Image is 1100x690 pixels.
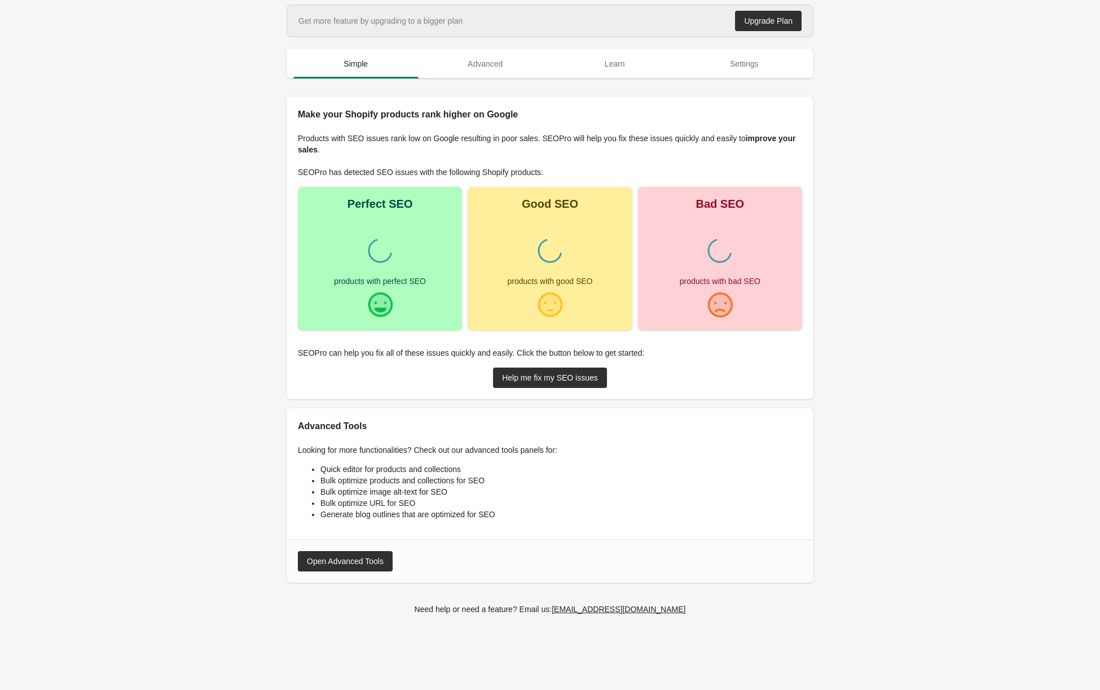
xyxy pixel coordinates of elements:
a: Upgrade Plan [735,11,802,31]
button: Advanced [421,49,551,78]
span: Learn [552,54,677,74]
div: products with perfect SEO [334,277,426,285]
div: Perfect SEO [347,198,413,209]
div: products with bad SEO [680,277,760,285]
span: Simple [293,54,419,74]
h2: Make your Shopify products rank higher on Google [298,108,802,121]
span: Settings [682,54,807,74]
div: Help me fix my SEO issues [502,373,598,382]
div: Need help or need a feature? Email us: [415,603,686,615]
span: Advanced [423,54,548,74]
div: Get more feature by upgrading to a bigger plan [298,15,463,27]
li: Bulk optimize image alt-text for SEO [320,486,802,497]
h2: Advanced Tools [298,420,802,433]
div: products with good SEO [508,277,593,285]
p: Products with SEO issues rank low on Google resulting in poor sales. SEOPro will help you fix the... [298,133,802,155]
div: Good SEO [522,198,578,209]
button: Open Advanced Tools [298,551,393,571]
button: Learn [550,49,680,78]
div: Bad SEO [696,198,745,209]
p: SEOPro can help you fix all of these issues quickly and easily. Click the button below to get sta... [298,347,802,359]
li: Bulk optimize URL for SEO [320,497,802,509]
a: Help me fix my SEO issues [493,368,607,388]
li: Bulk optimize products and collections for SEO [320,475,802,486]
div: Open Advanced Tools [307,557,384,566]
div: Looking for more functionalities? Check out our advanced tools panels for: [287,433,813,539]
button: Settings [680,49,809,78]
p: SEOPro has detected SEO issues with the following Shopify products: [298,167,802,178]
button: Simple [291,49,421,78]
div: Upgrade Plan [744,16,793,25]
div: [EMAIL_ADDRESS][DOMAIN_NAME] [552,605,685,614]
li: Quick editor for products and collections [320,464,802,475]
a: [EMAIL_ADDRESS][DOMAIN_NAME] [547,599,690,619]
li: Generate blog outlines that are optimized for SEO [320,509,802,520]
